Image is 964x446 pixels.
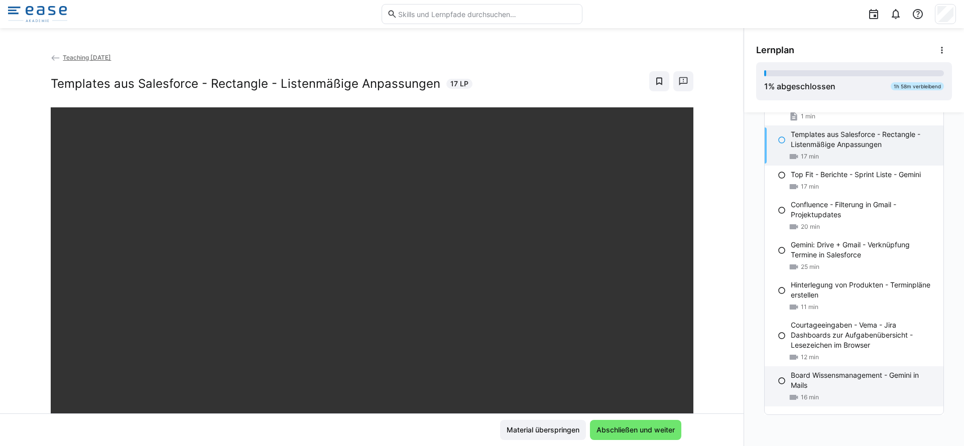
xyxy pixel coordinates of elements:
span: 1 min [801,112,815,120]
p: Board Wissensmanagement - Gemini in Mails [791,370,935,390]
span: 16 min [801,393,819,401]
span: 20 min [801,223,820,231]
p: Top Fit - Berichte - Sprint Liste - Gemini [791,170,921,180]
span: 17 LP [450,79,468,89]
span: 17 min [801,153,819,161]
input: Skills und Lernpfade durchsuchen… [397,10,577,19]
div: % abgeschlossen [764,80,835,92]
a: Teaching [DATE] [51,54,111,61]
div: 1h 58m verbleibend [891,82,944,90]
p: Courtageeingaben - Vema - Jira Dashboards zur Aufgabenübersicht - Lesezeichen im Browser [791,320,935,350]
h2: Templates aus Salesforce - Rectangle - Listenmäßige Anpassungen [51,76,440,91]
span: Lernplan [756,45,794,56]
p: Hinterlegung von Produkten - Terminpläne erstellen [791,280,935,300]
span: 25 min [801,263,819,271]
span: Teaching [DATE] [63,54,111,61]
span: 12 min [801,353,819,361]
span: 11 min [801,303,818,311]
span: 1 [764,81,768,91]
p: Gemini: Drive + Gmail - Verknüpfung Termine in Salesforce [791,240,935,260]
span: 17 min [801,183,819,191]
p: Confluence - Filterung in Gmail - Projektupdates [791,200,935,220]
button: Abschließen und weiter [590,420,681,440]
span: Material überspringen [505,425,581,435]
button: Material überspringen [500,420,586,440]
p: Templates aus Salesforce - Rectangle - Listenmäßige Anpassungen [791,129,935,150]
span: Abschließen und weiter [595,425,676,435]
